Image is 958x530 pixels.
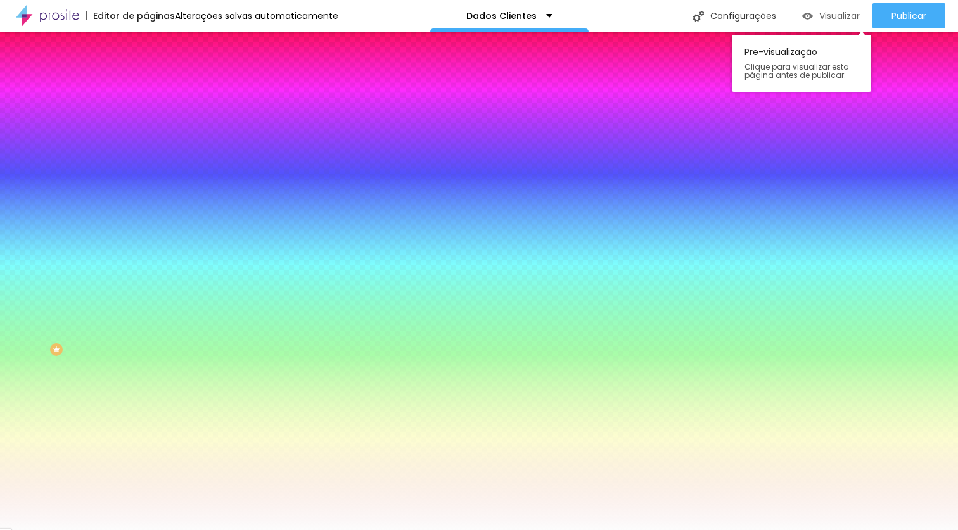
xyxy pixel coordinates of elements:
img: view-1.svg [802,11,813,22]
img: Icone [693,11,704,22]
div: Editor de páginas [86,11,175,20]
span: Clique para visualizar esta página antes de publicar. [744,63,859,79]
div: Pre-visualização [732,35,871,92]
span: Publicar [891,11,926,21]
div: Alterações salvas automaticamente [175,11,338,20]
button: Publicar [872,3,945,28]
p: Dados Clientes [466,11,537,20]
button: Visualizar [789,3,872,28]
span: Visualizar [819,11,860,21]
